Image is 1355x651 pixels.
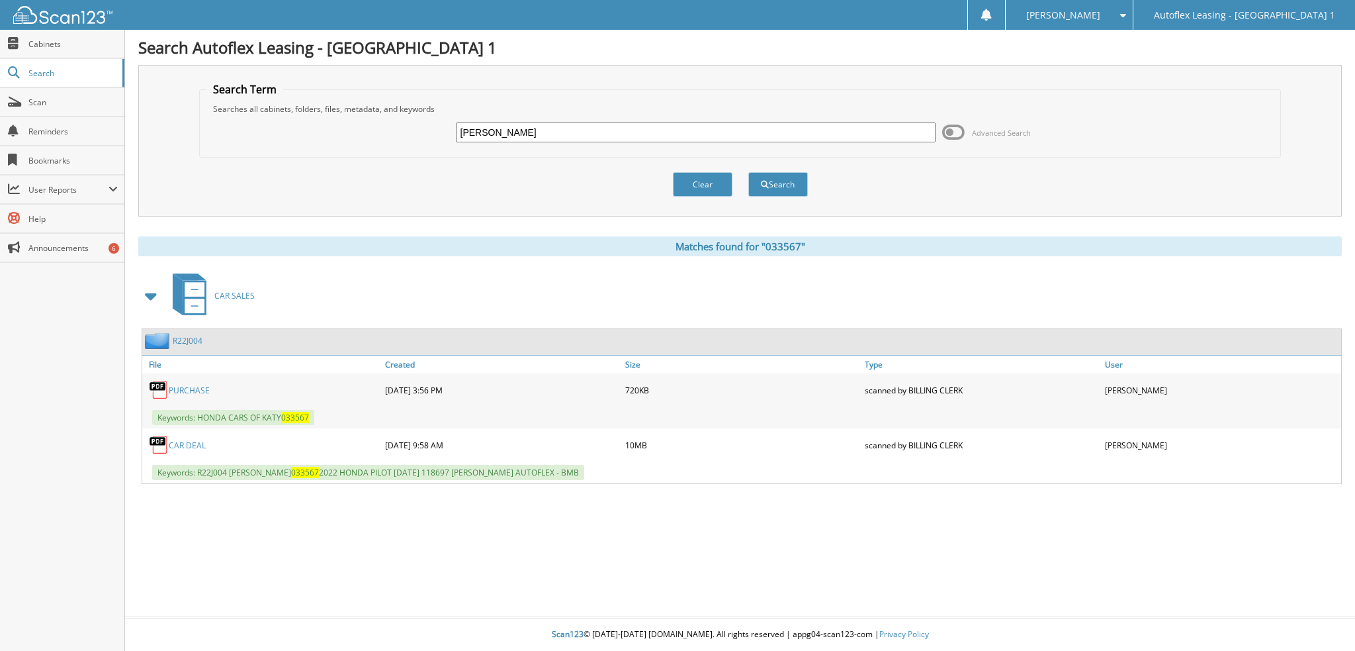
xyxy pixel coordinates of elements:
a: CAR DEAL [169,440,206,451]
a: Privacy Policy [879,628,929,640]
div: 6 [109,243,119,254]
span: Search [28,68,116,79]
a: File [142,356,382,374]
img: scan123-logo-white.svg [13,6,112,24]
span: Bookmarks [28,155,118,166]
div: Searches all cabinets, folders, files, metadata, and keywords [206,103,1274,115]
iframe: Chat Widget [1289,587,1355,651]
div: [DATE] 9:58 AM [382,432,621,458]
h1: Search Autoflex Leasing - [GEOGRAPHIC_DATA] 1 [138,36,1342,58]
a: Size [622,356,861,374]
span: 033567 [281,412,309,423]
div: [PERSON_NAME] [1102,377,1341,403]
button: Search [748,172,808,197]
span: Scan123 [552,628,584,640]
span: CAR SALES [214,290,255,301]
div: scanned by BILLING CLERK [861,432,1101,458]
span: User Reports [28,184,109,195]
span: Announcements [28,242,118,254]
legend: Search Term [206,82,283,97]
span: Autoflex Leasing - [GEOGRAPHIC_DATA] 1 [1154,11,1335,19]
img: PDF.png [149,435,169,455]
a: User [1102,356,1341,374]
a: Created [382,356,621,374]
div: Matches found for "033567" [138,236,1342,256]
span: Reminders [28,126,118,137]
span: Keywords: R22J004 [PERSON_NAME] 2022 HONDA PILOT [DATE] 118697 [PERSON_NAME] AUTOFLEX - BMB [152,465,584,480]
button: Clear [673,172,732,197]
div: scanned by BILLING CLERK [861,377,1101,403]
span: Keywords: HONDA CARS OF KATY [152,410,314,425]
a: PURCHASE [169,385,210,396]
div: [DATE] 3:56 PM [382,377,621,403]
img: PDF.png [149,380,169,400]
span: Scan [28,97,118,108]
div: 720KB [622,377,861,403]
div: [PERSON_NAME] [1102,432,1341,458]
span: Help [28,213,118,225]
img: folder2.png [145,332,173,349]
span: 033567 [291,467,319,478]
div: 10MB [622,432,861,458]
span: Cabinets [28,38,118,50]
span: [PERSON_NAME] [1026,11,1100,19]
div: © [DATE]-[DATE] [DOMAIN_NAME]. All rights reserved | appg04-scan123-com | [125,619,1355,651]
a: Type [861,356,1101,374]
span: Advanced Search [972,128,1031,138]
a: R22J004 [173,335,202,346]
a: CAR SALES [165,270,255,322]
